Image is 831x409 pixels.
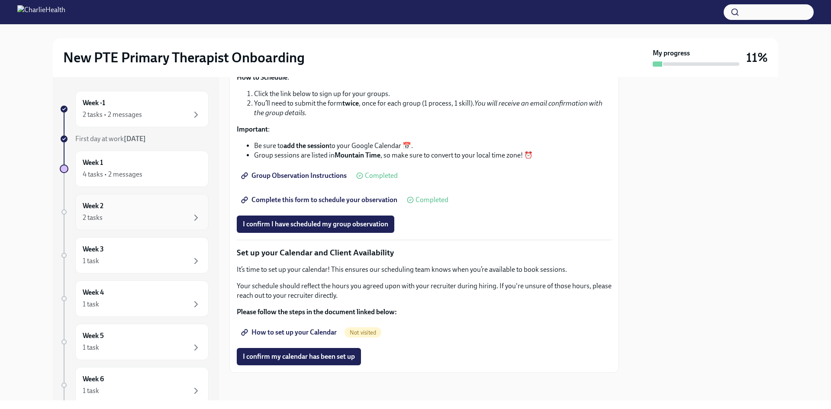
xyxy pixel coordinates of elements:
[243,352,355,361] span: I confirm my calendar has been set up
[254,151,612,160] li: Group sessions are listed in , so make sure to convert to your local time zone! ⏰
[243,220,388,229] span: I confirm I have scheduled my group observation
[254,141,612,151] li: Be sure to to your Google Calendar 📅.
[237,281,612,300] p: Your schedule should reflect the hours you agreed upon with your recruiter during hiring. If you'...
[60,237,209,274] a: Week 31 task
[60,367,209,403] a: Week 61 task
[237,247,612,258] p: Set up your Calendar and Client Availability
[83,213,103,222] div: 2 tasks
[243,171,347,180] span: Group Observation Instructions
[283,142,329,150] strong: add the session
[365,172,398,179] span: Completed
[243,328,337,337] span: How to set up your Calendar
[243,196,397,204] span: Complete this form to schedule your observation
[60,194,209,230] a: Week 22 tasks
[83,386,99,396] div: 1 task
[237,73,612,82] p: :
[17,5,65,19] img: CharlieHealth
[75,135,146,143] span: First day at work
[83,110,142,119] div: 2 tasks • 2 messages
[237,324,343,341] a: How to set up your Calendar
[83,331,104,341] h6: Week 5
[653,48,690,58] strong: My progress
[237,265,612,274] p: It’s time to set up your calendar! This ensures our scheduling team knows when you’re available t...
[124,135,146,143] strong: [DATE]
[83,343,99,352] div: 1 task
[60,151,209,187] a: Week 14 tasks • 2 messages
[83,245,104,254] h6: Week 3
[237,191,403,209] a: Complete this form to schedule your observation
[746,50,768,65] h3: 11%
[83,300,99,309] div: 1 task
[237,308,397,316] strong: Please follow the steps in the document linked below:
[237,348,361,365] button: I confirm my calendar has been set up
[254,99,612,118] li: You’ll need to submit the form , once for each group (1 process, 1 skill).
[60,324,209,360] a: Week 51 task
[63,49,305,66] h2: New PTE Primary Therapist Onboarding
[83,256,99,266] div: 1 task
[60,280,209,317] a: Week 41 task
[83,201,103,211] h6: Week 2
[335,151,380,159] strong: Mountain Time
[83,374,104,384] h6: Week 6
[237,216,394,233] button: I confirm I have scheduled my group observation
[83,98,105,108] h6: Week -1
[254,89,612,99] li: Click the link below to sign up for your groups.
[237,167,353,184] a: Group Observation Instructions
[83,288,104,297] h6: Week 4
[237,125,268,133] strong: Important
[254,99,602,117] em: You will receive an email confirmation with the group details.
[60,91,209,127] a: Week -12 tasks • 2 messages
[237,73,287,81] strong: How to Schedule
[83,158,103,167] h6: Week 1
[60,134,209,144] a: First day at work[DATE]
[83,170,142,179] div: 4 tasks • 2 messages
[342,99,359,107] strong: twice
[415,196,448,203] span: Completed
[345,329,381,336] span: Not visited
[237,125,612,134] p: :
